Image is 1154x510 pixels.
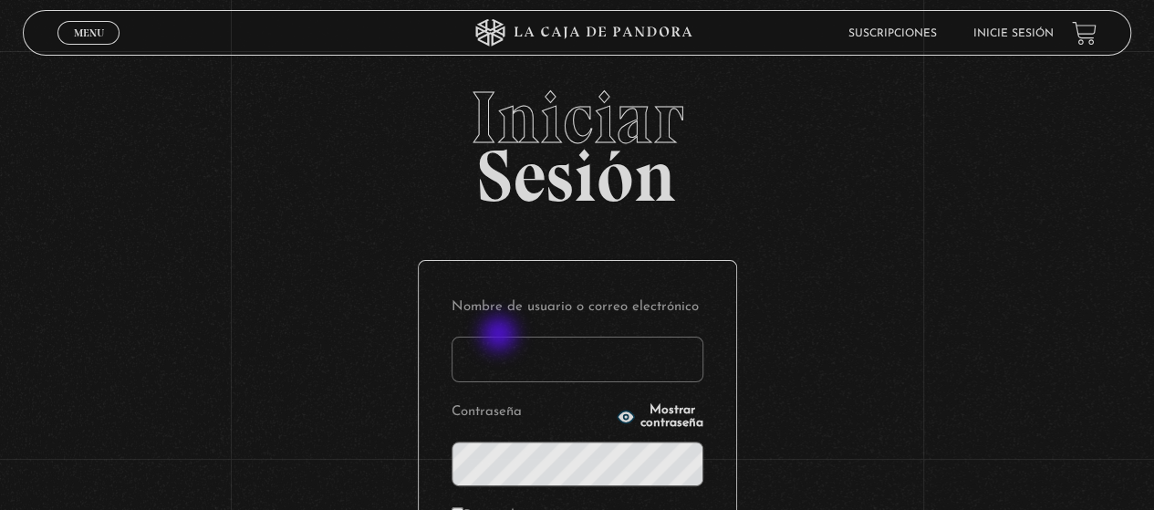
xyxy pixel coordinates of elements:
h2: Sesión [23,81,1130,198]
a: Inicie sesión [973,28,1054,39]
span: Mostrar contraseña [640,404,703,430]
label: Contraseña [452,399,612,427]
span: Iniciar [23,81,1130,154]
a: View your shopping cart [1072,21,1097,46]
span: Cerrar [68,43,110,56]
label: Nombre de usuario o correo electrónico [452,294,703,322]
button: Mostrar contraseña [617,404,703,430]
span: Menu [74,27,104,38]
a: Suscripciones [848,28,937,39]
